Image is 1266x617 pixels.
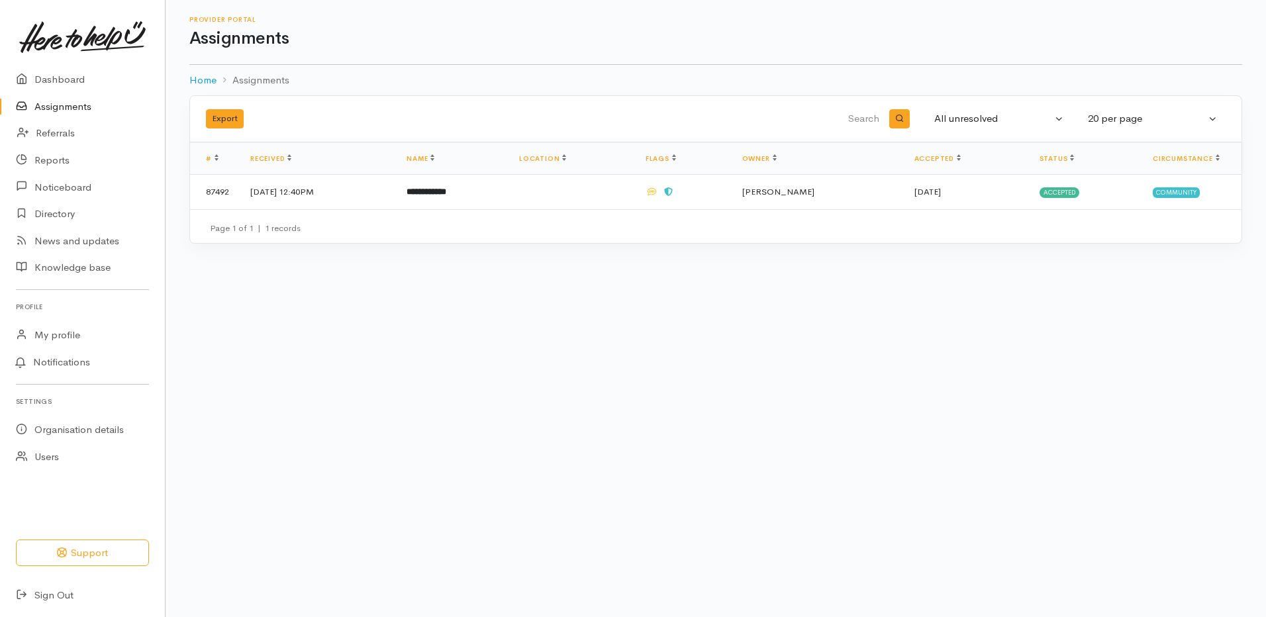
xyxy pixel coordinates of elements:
time: [DATE] [914,186,941,197]
span: Accepted [1040,187,1080,198]
a: Name [407,154,434,163]
button: 20 per page [1080,106,1226,132]
input: Search [566,103,882,135]
a: Flags [646,154,676,163]
a: Location [519,154,566,163]
span: [PERSON_NAME] [742,186,814,197]
a: # [206,154,219,163]
td: [DATE] 12:40PM [240,175,396,209]
button: Support [16,540,149,567]
span: Community [1153,187,1200,198]
span: | [258,222,261,234]
a: Owner [742,154,777,163]
a: Circumstance [1153,154,1220,163]
a: Received [250,154,291,163]
h6: Settings [16,393,149,410]
a: Accepted [914,154,961,163]
a: Status [1040,154,1075,163]
button: Export [206,109,244,128]
a: Home [189,73,217,88]
div: All unresolved [934,111,1052,126]
small: Page 1 of 1 1 records [210,222,301,234]
h6: Profile [16,298,149,316]
li: Assignments [217,73,289,88]
h1: Assignments [189,29,1242,48]
td: 87492 [190,175,240,209]
h6: Provider Portal [189,16,1242,23]
div: 20 per page [1088,111,1206,126]
nav: breadcrumb [189,65,1242,96]
button: All unresolved [926,106,1072,132]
